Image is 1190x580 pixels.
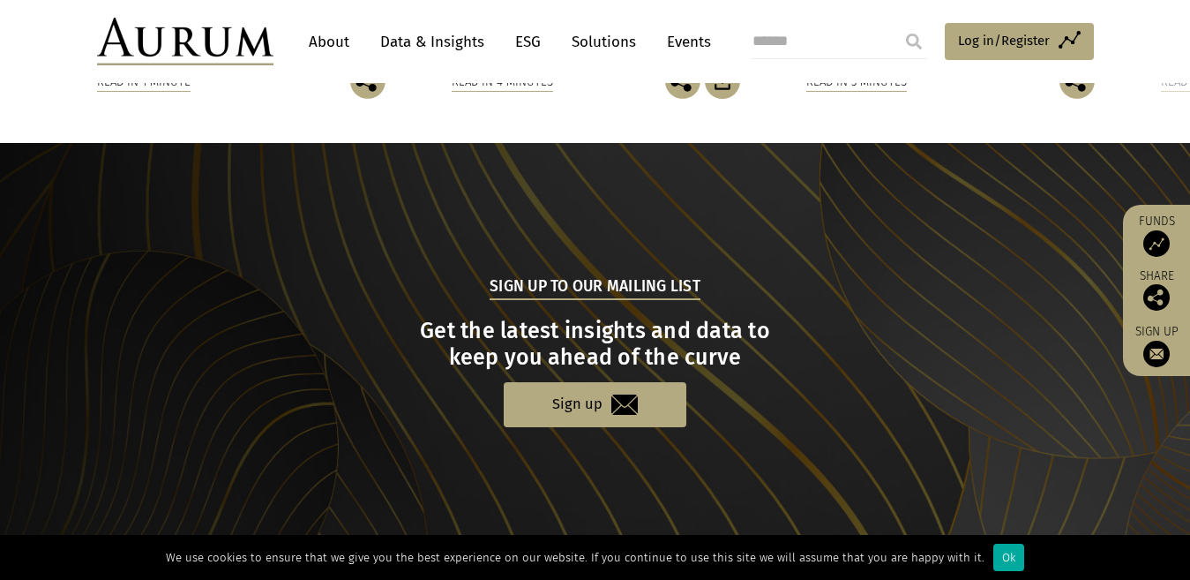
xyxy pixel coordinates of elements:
[371,26,493,58] a: Data & Insights
[490,275,700,300] h5: Sign up to our mailing list
[958,30,1050,51] span: Log in/Register
[1143,284,1170,311] img: Share this post
[504,382,686,427] a: Sign up
[506,26,550,58] a: ESG
[1143,341,1170,367] img: Sign up to our newsletter
[563,26,645,58] a: Solutions
[97,18,273,65] img: Aurum
[1132,214,1181,257] a: Funds
[99,318,1091,371] h3: Get the latest insights and data to keep you ahead of the curve
[1132,270,1181,311] div: Share
[300,26,358,58] a: About
[993,544,1024,571] div: Ok
[896,24,932,59] input: Submit
[1132,324,1181,367] a: Sign up
[945,23,1094,60] a: Log in/Register
[1143,230,1170,257] img: Access Funds
[658,26,711,58] a: Events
